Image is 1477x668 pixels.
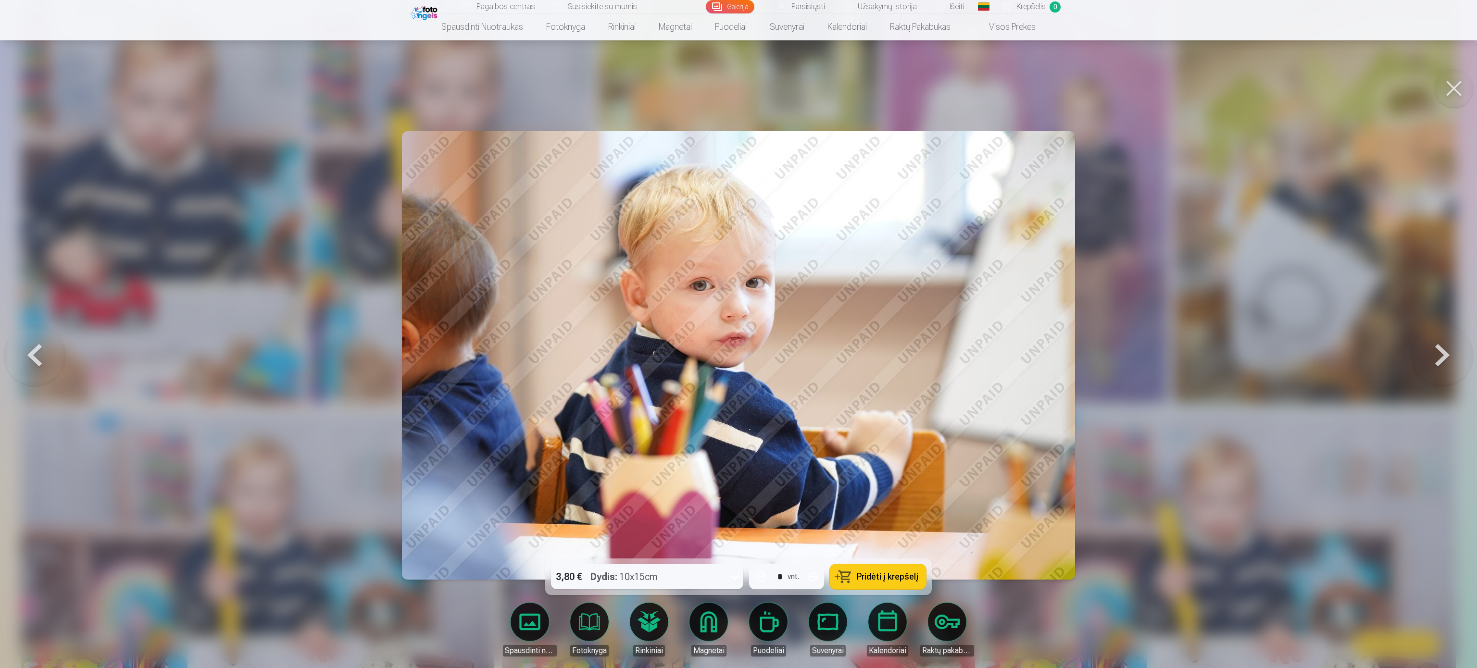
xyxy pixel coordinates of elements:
div: 10x15cm [590,564,658,589]
a: Fotoknyga [563,603,616,656]
a: Rinkiniai [597,13,647,40]
img: /fa2 [411,4,440,20]
div: Raktų pakabukas [920,645,974,656]
strong: Dydis : [590,570,617,583]
a: Fotoknyga [535,13,597,40]
a: Kalendoriai [861,603,914,656]
div: Puodeliai [751,645,786,656]
a: Raktų pakabukas [878,13,962,40]
span: 0 [1050,1,1061,12]
a: Suvenyrai [758,13,816,40]
a: Puodeliai [703,13,758,40]
div: Magnetai [691,645,726,656]
div: Fotoknyga [570,645,609,656]
div: Rinkiniai [633,645,665,656]
a: Rinkiniai [622,603,676,656]
a: Raktų pakabukas [920,603,974,656]
span: Pridėti į krepšelį [857,572,918,581]
a: Puodeliai [741,603,795,656]
span: Krepšelis [1016,1,1046,12]
button: Pridėti į krepšelį [830,564,926,589]
a: Spausdinti nuotraukas [430,13,535,40]
a: Magnetai [647,13,703,40]
div: vnt. [788,571,799,582]
a: Suvenyrai [801,603,855,656]
div: Suvenyrai [810,645,846,656]
a: Kalendoriai [816,13,878,40]
div: Kalendoriai [867,645,908,656]
div: Spausdinti nuotraukas [503,645,557,656]
div: 3,80 € [551,564,587,589]
a: Magnetai [682,603,736,656]
a: Visos prekės [962,13,1047,40]
a: Spausdinti nuotraukas [503,603,557,656]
